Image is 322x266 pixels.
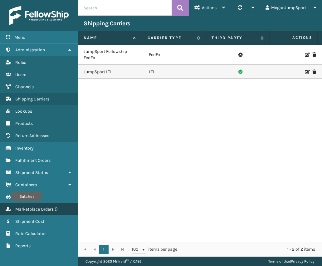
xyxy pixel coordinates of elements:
span: Marketplace Orders [15,207,54,212]
td: JumpSport Fellowship FedEx [78,45,143,65]
span: Products [15,121,33,126]
span: Inventory [15,146,34,151]
span: Shipment Cost [15,219,44,224]
a: 1 [99,245,109,254]
span: Menu [14,35,25,40]
span: Actions [202,5,217,10]
td: FedEx [143,45,208,65]
td: JumpSport LTL [78,65,143,79]
span: Shipment Status [15,170,48,175]
i: Delete [312,53,316,57]
div: 1 - 2 of 2 items [186,246,315,253]
span: Containers [15,182,37,187]
span: Fulfillment Orders [15,158,51,163]
label: Carrier Type [148,35,194,41]
p: Copyright 2023 Milliard™ v 1.0.186 [85,257,142,266]
span: Batches [15,194,31,200]
span: Users [15,72,26,77]
img: logo [9,6,69,25]
span: items per page [132,245,177,254]
a: Terms of Use [268,259,290,263]
span: Roles [15,60,26,65]
span: Lookups [15,109,32,114]
div: | [268,257,315,266]
span: Rate Calculator [15,231,46,236]
i: Delete [312,70,316,74]
span: 100 [132,246,141,253]
span: Return Addresses [15,133,49,138]
span: Shipping Carriers [15,96,49,102]
i: Edit [305,70,309,74]
a: Privacy Policy [291,259,315,263]
label: Name [84,35,130,41]
span: Reports [15,243,31,248]
span: Actions [271,33,316,43]
span: Administration [15,47,45,53]
span: ( ) [55,207,58,212]
span: Channels [15,84,34,90]
i: Edit [305,53,309,57]
h3: Shipping Carriers [84,20,130,27]
label: Third Party [212,35,258,41]
td: LTL [143,65,208,79]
